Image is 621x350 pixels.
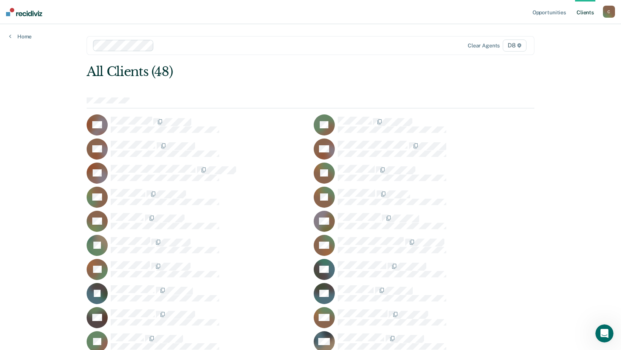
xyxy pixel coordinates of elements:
[6,8,42,16] img: Recidiviz
[503,40,526,52] span: D8
[87,64,445,79] div: All Clients (48)
[595,324,613,342] iframe: Intercom live chat
[9,33,32,40] a: Home
[468,43,500,49] div: Clear agents
[603,6,615,18] button: C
